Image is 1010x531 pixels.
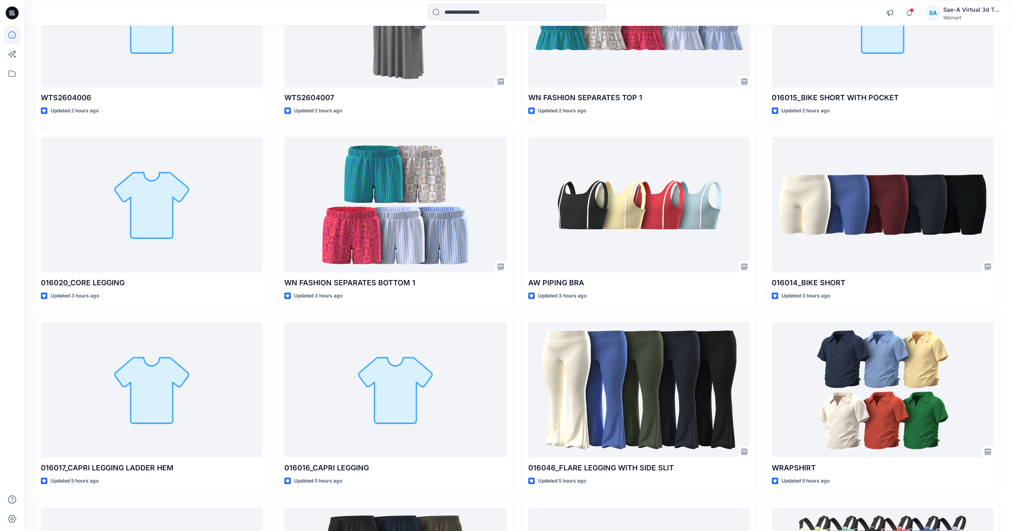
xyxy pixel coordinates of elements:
div: Walmart [943,15,1000,21]
a: 016020_CORE LEGGING [41,137,263,272]
p: 016046_FLARE LEGGING WITH SIDE SLIT [528,462,750,474]
p: Updated 2 hours ago [781,107,830,115]
p: Updated 2 hours ago [294,107,342,115]
p: Updated 2 hours ago [538,107,586,115]
p: WTS2604006 [41,92,263,103]
p: 016016_CAPRI LEGGING [284,462,506,474]
p: Updated 5 hours ago [538,477,586,485]
p: Updated 2 hours ago [51,107,99,115]
div: SA [925,6,940,20]
p: WTS2604007 [284,92,506,103]
p: WRAPSHIRT [772,462,993,474]
p: Updated 3 hours ago [51,292,99,300]
p: Updated 5 hours ago [781,477,830,485]
p: Updated 3 hours ago [781,292,830,300]
p: Updated 3 hours ago [294,292,343,300]
p: Updated 5 hours ago [294,477,342,485]
p: 016014_BIKE SHORT [772,277,993,289]
a: 016016_CAPRI LEGGING [284,322,506,457]
p: Updated 3 hours ago [538,292,587,300]
p: WN FASHION SEPARATES BOTTOM 1 [284,277,506,289]
p: 016015_BIKE SHORT WITH POCKET [772,92,993,103]
p: 016020_CORE LEGGING [41,277,263,289]
p: WN FASHION SEPARATES TOP 1 [528,92,750,103]
a: AW PIPING BRA [528,137,750,272]
a: WRAPSHIRT [772,322,993,457]
div: Sae-A Virtual 3d Team [943,5,1000,15]
a: 016017_CAPRI LEGGING LADDER HEM [41,322,263,457]
a: WN FASHION SEPARATES BOTTOM 1 [284,137,506,272]
p: Updated 5 hours ago [51,477,99,485]
p: 016017_CAPRI LEGGING LADDER HEM [41,462,263,474]
p: AW PIPING BRA [528,277,750,289]
a: 016046_FLARE LEGGING WITH SIDE SLIT [528,322,750,457]
a: 016014_BIKE SHORT [772,137,993,272]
